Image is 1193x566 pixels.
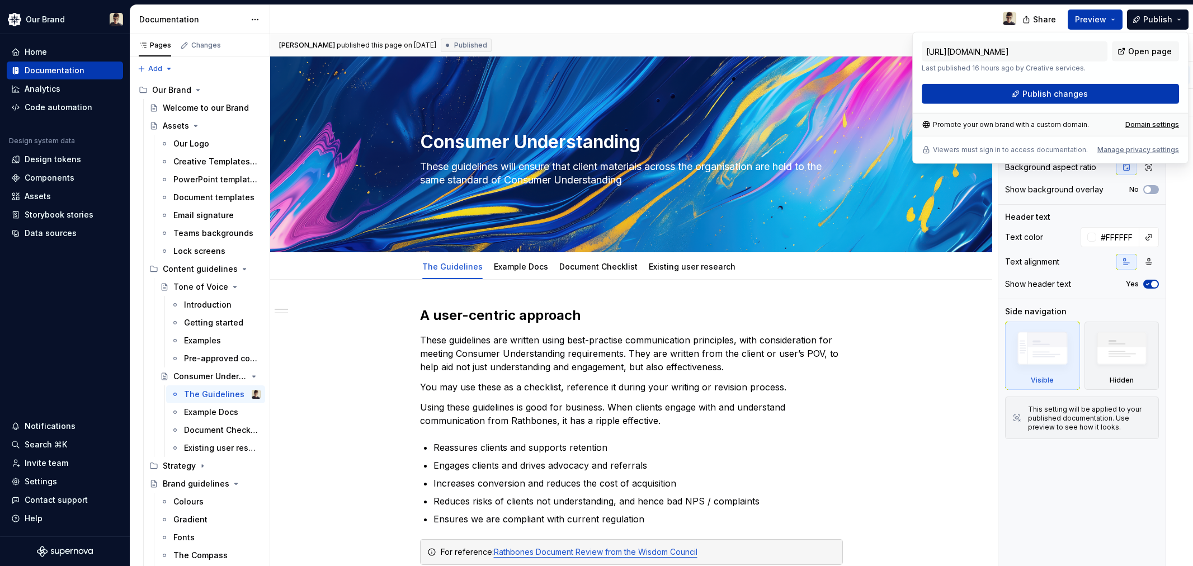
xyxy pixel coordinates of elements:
a: Home [7,43,123,61]
div: Pages [139,41,171,50]
div: Gradient [173,514,208,525]
div: Visible [1005,322,1080,390]
a: PowerPoint templates [155,171,265,188]
div: Lock screens [173,246,225,257]
div: Changes [191,41,221,50]
div: Text alignment [1005,256,1059,267]
textarea: Consumer Understanding [418,129,841,155]
button: Manage privacy settings [1097,145,1179,154]
a: Examples [166,332,265,350]
a: Tone of Voice [155,278,265,296]
img: Avery Hennings [1003,12,1016,25]
div: Hidden [1084,322,1159,390]
a: Pre-approved copy [166,350,265,367]
button: Publish [1127,10,1189,30]
svg: Supernova Logo [37,546,93,557]
a: Creative Templates look and feel [155,153,265,171]
a: Consumer Understanding [155,367,265,385]
button: Notifications [7,417,123,435]
div: Existing user research [644,254,740,278]
div: Email signature [173,210,234,221]
button: Add [134,61,176,77]
div: Data sources [25,228,77,239]
div: Header text [1005,211,1050,223]
a: Document templates [155,188,265,206]
div: Storybook stories [25,209,93,220]
div: Home [25,46,47,58]
p: Viewers must sign in to access documentation. [933,145,1088,154]
input: Auto [1096,227,1139,247]
div: Strategy [145,457,265,475]
a: Documentation [7,62,123,79]
img: Avery Hennings [110,13,123,26]
div: published this page on [DATE] [337,41,436,50]
div: Analytics [25,83,60,95]
div: Document Checklist [555,254,642,278]
div: Contact support [25,494,88,506]
span: [PERSON_NAME] [279,41,335,50]
h2: A user-centric approach [420,306,843,324]
div: Text color [1005,232,1043,243]
a: Data sources [7,224,123,242]
div: PowerPoint templates [173,174,258,185]
button: Help [7,510,123,527]
a: The GuidelinesAvery Hennings [166,385,265,403]
div: This setting will be applied to your published documentation. Use preview to see how it looks. [1028,405,1152,432]
a: Teams backgrounds [155,224,265,242]
span: Add [148,64,162,73]
a: Assets [145,117,265,135]
a: The Compass [155,546,265,564]
textarea: These guidelines will ensure that client materials across the organisation are held to the same s... [418,158,841,189]
a: Brand guidelines [145,475,265,493]
div: Introduction [184,299,232,310]
div: Document Checklist [184,424,258,436]
a: Storybook stories [7,206,123,224]
div: For reference: [441,546,836,558]
p: Engages clients and drives advocacy and referrals [433,459,843,472]
button: Preview [1068,10,1123,30]
a: Welcome to our Brand [145,99,265,117]
div: Examples [184,335,221,346]
p: Increases conversion and reduces the cost of acquisition [433,477,843,490]
div: Assets [25,191,51,202]
div: Consumer Understanding [173,371,247,382]
a: Example Docs [494,262,548,271]
p: You may use these as a checklist, reference it during your writing or revision process. [420,380,843,394]
span: Open page [1128,46,1172,57]
label: Yes [1126,280,1139,289]
div: The Compass [173,550,228,561]
span: Published [454,41,487,50]
a: Our Logo [155,135,265,153]
a: Getting started [166,314,265,332]
a: Domain settings [1125,120,1179,129]
a: Fonts [155,529,265,546]
img: 344848e3-ec3d-4aa0-b708-b8ed6430a7e0.png [8,13,21,26]
div: Code automation [25,102,92,113]
a: Open page [1112,41,1179,62]
div: Design system data [9,136,75,145]
a: Settings [7,473,123,490]
span: Share [1033,14,1056,25]
div: Brand guidelines [163,478,229,489]
a: Assets [7,187,123,205]
a: Gradient [155,511,265,529]
div: The Guidelines [418,254,487,278]
div: Our Logo [173,138,209,149]
div: Content guidelines [163,263,238,275]
a: Email signature [155,206,265,224]
div: Show background overlay [1005,184,1104,195]
a: Rathbones Document Review from the Wisdom Council [494,547,697,556]
div: Existing user research [184,442,258,454]
p: Last published 16 hours ago by Creative services. [922,64,1107,73]
div: Show header text [1005,279,1071,290]
div: Content guidelines [145,260,265,278]
a: The Guidelines [422,262,483,271]
button: Publish changes [922,84,1179,104]
a: Document Checklist [559,262,638,271]
a: Example Docs [166,403,265,421]
div: Pre-approved copy [184,353,258,364]
div: Teams backgrounds [173,228,253,239]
